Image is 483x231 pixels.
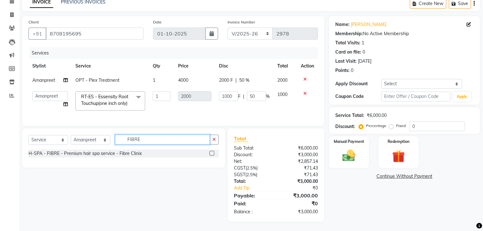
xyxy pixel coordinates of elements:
[276,151,322,158] div: ₹3,000.00
[335,58,357,65] div: Last Visit:
[351,21,386,28] a: [PERSON_NAME]
[335,21,350,28] div: Name:
[276,178,322,185] div: ₹3,000.00
[29,28,46,40] button: +91
[178,77,188,83] span: 4000
[29,59,72,73] th: Stylist
[277,92,287,97] span: 1000
[276,209,322,215] div: ₹3,000.00
[276,200,322,207] div: ₹0
[229,209,276,215] div: Balance :
[75,77,119,83] span: OPT - Plex Treatment
[228,19,255,25] label: Invoice Number
[81,94,128,106] span: RT-ES - Essensity Root Touchup(one inch only)
[381,92,450,101] input: Enter Offer / Coupon Code
[247,172,256,177] span: 2.5%
[453,92,471,101] button: Apply
[335,93,381,100] div: Coupon Code
[366,123,386,129] label: Percentage
[115,135,210,144] input: Search or Scan
[153,77,155,83] span: 1
[351,67,353,74] div: 0
[29,47,323,59] div: Services
[229,158,276,165] div: Net:
[335,67,350,74] div: Points:
[297,59,318,73] th: Action
[335,80,381,87] div: Apply Discount
[229,192,276,199] div: Payable:
[335,49,361,55] div: Card on file:
[335,112,364,119] div: Service Total:
[335,40,360,46] div: Total Visits:
[335,30,363,37] div: Membership:
[229,178,276,185] div: Total:
[235,77,237,84] span: |
[127,100,130,106] a: x
[229,200,276,207] div: Paid:
[174,59,215,73] th: Price
[388,139,409,144] label: Redemption
[229,145,276,151] div: Sub Total:
[335,123,355,130] div: Discount:
[29,19,39,25] label: Client
[229,151,276,158] div: Discount:
[215,59,274,73] th: Disc
[362,40,364,46] div: 1
[274,59,297,73] th: Total
[276,171,322,178] div: ₹71.43
[388,148,409,164] img: _gift.svg
[367,112,387,119] div: ₹6,000.00
[46,28,144,40] input: Search by Name/Mobile/Email/Code
[219,77,233,84] span: 2000 F
[234,135,248,142] span: Total
[29,150,142,157] div: H-SPA - FIBRE - Premium hair spa service - Fibre Clinix
[396,123,406,129] label: Fixed
[153,19,162,25] label: Date
[276,192,322,199] div: ₹3,000.00
[238,93,241,100] span: F
[229,165,276,171] div: ( )
[276,145,322,151] div: ₹6,000.00
[234,165,246,171] span: CGST
[276,165,322,171] div: ₹71.43
[358,58,371,65] div: [DATE]
[266,93,270,100] span: %
[363,49,365,55] div: 0
[72,59,149,73] th: Service
[277,77,287,83] span: 2000
[243,93,244,100] span: |
[229,171,276,178] div: ( )
[247,165,256,170] span: 2.5%
[229,185,284,191] a: Add Tip
[335,30,473,37] div: No Active Membership
[234,172,245,177] span: SGST
[276,158,322,165] div: ₹2,857.14
[338,148,359,163] img: _cash.svg
[284,185,323,191] div: ₹0
[334,139,364,144] label: Manual Payment
[330,173,479,180] a: Continue Without Payment
[32,77,55,83] span: Amanpreet
[149,59,175,73] th: Qty
[239,77,249,84] span: 50 %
